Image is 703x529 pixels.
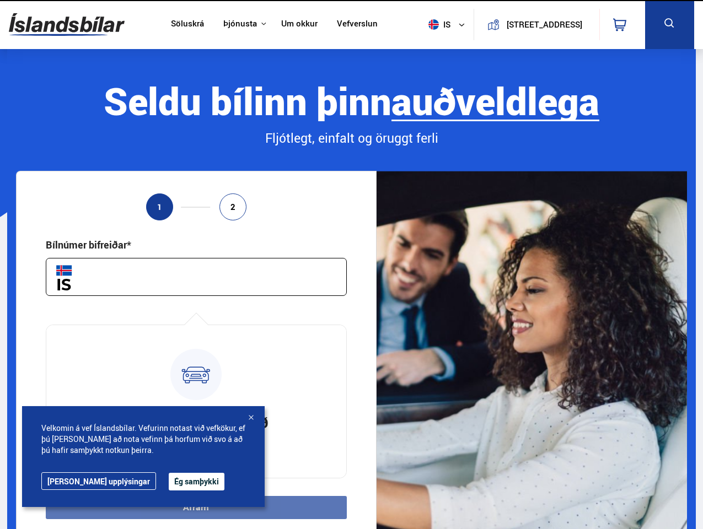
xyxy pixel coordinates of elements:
div: Bílnúmer bifreiðar* [46,238,131,251]
button: Þjónusta [223,19,257,29]
button: is [424,8,474,41]
a: Vefverslun [337,19,378,30]
span: 1 [157,202,162,212]
a: [PERSON_NAME] upplýsingar [41,472,156,490]
span: 2 [230,202,235,212]
div: Fljótlegt, einfalt og öruggt ferli [16,129,687,148]
a: [STREET_ADDRESS] [480,9,593,40]
b: auðveldlega [391,75,599,126]
button: Áfram [46,496,347,519]
img: svg+xml;base64,PHN2ZyB4bWxucz0iaHR0cDovL3d3dy53My5vcmcvMjAwMC9zdmciIHdpZHRoPSI1MTIiIGhlaWdodD0iNT... [428,19,439,30]
span: Velkomin á vef Íslandsbílar. Vefurinn notast við vefkökur, ef þú [PERSON_NAME] að nota vefinn þá ... [41,423,245,456]
button: [STREET_ADDRESS] [504,20,585,29]
img: G0Ugv5HjCgRt.svg [9,7,125,42]
a: Um okkur [281,19,318,30]
a: Söluskrá [171,19,204,30]
button: Ég samþykki [169,473,224,490]
div: Seldu bílinn þinn [16,80,687,121]
span: is [424,19,452,30]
